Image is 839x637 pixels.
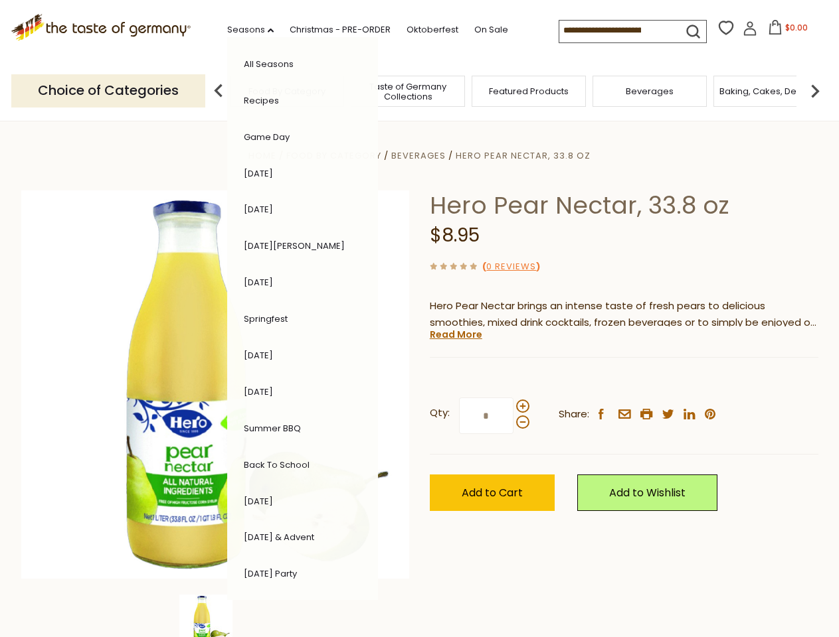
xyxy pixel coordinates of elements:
img: Hero Pear Nectar, 33.8 oz [21,190,410,579]
a: On Sale [474,23,508,37]
a: Featured Products [489,86,569,96]
a: [DATE] [244,386,273,398]
p: Hero Pear Nectar brings an intense taste of fresh pears to delicious smoothies, mixed drink cockt... [430,298,818,331]
a: 0 Reviews [486,260,536,274]
a: Summer BBQ [244,422,301,435]
a: Seasons [227,23,274,37]
button: $0.00 [760,20,816,40]
a: Game Day [244,131,290,143]
a: [DATE] [244,349,273,362]
img: next arrow [802,78,828,104]
a: Recipes [244,94,279,107]
a: Beverages [391,149,446,162]
a: Baking, Cakes, Desserts [719,86,822,96]
p: Choice of Categories [11,74,205,107]
span: Add to Cart [462,485,523,500]
input: Qty: [459,397,513,434]
a: [DATE] [244,167,273,180]
a: [DATE] Party [244,567,297,580]
strong: Qty: [430,405,450,421]
h1: Hero Pear Nectar, 33.8 oz [430,190,818,220]
a: Read More [430,328,482,341]
a: [DATE] [244,276,273,289]
span: $0.00 [785,22,808,33]
a: All Seasons [244,58,294,70]
img: previous arrow [205,78,232,104]
a: [DATE] & Advent [244,531,314,543]
button: Add to Cart [430,474,555,511]
span: Share: [559,406,589,423]
a: [DATE][PERSON_NAME] [244,240,345,252]
a: Hero Pear Nectar, 33.8 oz [456,149,591,162]
a: Oktoberfest [407,23,458,37]
span: $8.95 [430,222,480,248]
a: Christmas - PRE-ORDER [290,23,391,37]
a: [DATE] [244,495,273,508]
a: [DATE] [244,203,273,216]
a: Taste of Germany Collections [355,82,461,102]
a: Beverages [626,86,674,96]
a: Add to Wishlist [577,474,717,511]
a: Springfest [244,313,288,325]
a: Back to School [244,459,310,471]
span: ( ) [482,260,540,273]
